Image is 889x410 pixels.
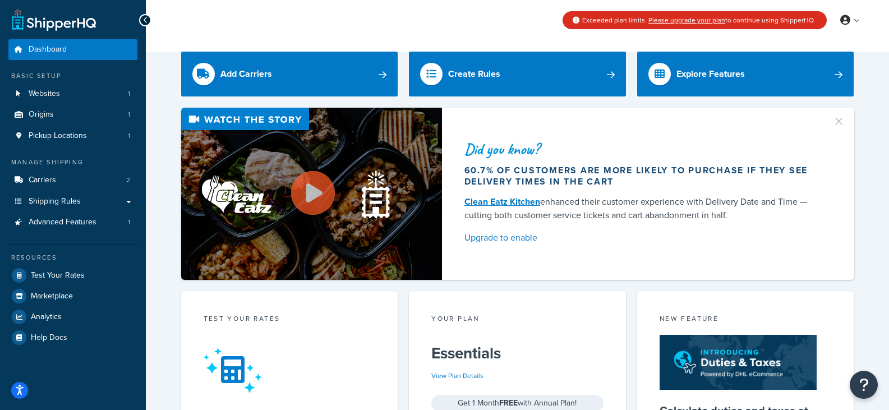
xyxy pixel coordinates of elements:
div: New Feature [660,314,832,326]
span: Help Docs [31,333,67,343]
a: Analytics [8,307,137,327]
div: Explore Features [676,66,745,82]
a: Pickup Locations1 [8,126,137,146]
div: Create Rules [448,66,500,82]
span: Advanced Features [29,218,96,227]
a: Create Rules [409,52,626,96]
a: Origins1 [8,104,137,125]
span: Dashboard [29,45,67,54]
a: Shipping Rules [8,191,137,212]
span: 1 [128,110,130,119]
a: View Plan Details [431,371,483,381]
span: Websites [29,89,60,99]
div: enhanced their customer experience with Delivery Date and Time — cutting both customer service ti... [464,195,819,222]
span: Carriers [29,176,56,185]
span: 1 [128,89,130,99]
div: Resources [8,253,137,262]
img: Video thumbnail [181,108,442,280]
a: Please upgrade your plan [648,15,725,25]
strong: FREE [499,397,518,409]
div: Basic Setup [8,71,137,81]
a: Test Your Rates [8,265,137,285]
span: Analytics [31,312,62,322]
li: Websites [8,84,137,104]
span: 1 [128,131,130,141]
div: 60.7% of customers are more likely to purchase if they see delivery times in the cart [464,165,819,187]
a: Carriers2 [8,170,137,191]
a: Upgrade to enable [464,230,819,246]
a: Add Carriers [181,52,398,96]
button: Open Resource Center [850,371,878,399]
span: Origins [29,110,54,119]
div: Your Plan [431,314,604,326]
li: Advanced Features [8,212,137,233]
li: Origins [8,104,137,125]
span: 2 [126,176,130,185]
a: Advanced Features1 [8,212,137,233]
div: Add Carriers [220,66,272,82]
a: Help Docs [8,328,137,348]
a: Marketplace [8,286,137,306]
span: Exceeded plan limits. to continue using ShipperHQ [582,15,814,25]
a: Explore Features [637,52,854,96]
span: Shipping Rules [29,197,81,206]
div: Test your rates [204,314,376,326]
a: Dashboard [8,39,137,60]
span: Marketplace [31,292,73,301]
li: Carriers [8,170,137,191]
a: Websites1 [8,84,137,104]
a: Clean Eatz Kitchen [464,195,540,208]
span: 1 [128,218,130,227]
div: Manage Shipping [8,158,137,167]
li: Pickup Locations [8,126,137,146]
span: Test Your Rates [31,271,85,280]
span: Pickup Locations [29,131,87,141]
h5: Essentials [431,344,604,362]
div: Did you know? [464,141,819,157]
